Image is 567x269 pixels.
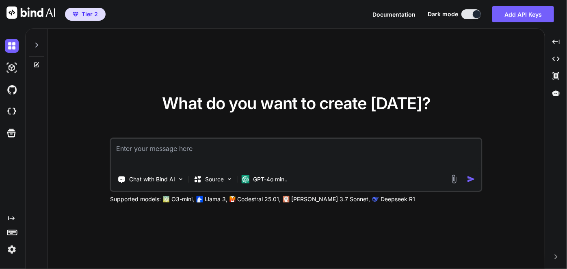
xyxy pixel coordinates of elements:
p: Llama 3, [205,195,227,203]
img: GPT-4o mini [242,175,250,183]
img: icon [467,175,476,183]
img: Bind AI [6,6,55,19]
button: Add API Keys [492,6,554,22]
img: githubDark [5,83,19,97]
button: premiumTier 2 [65,8,106,21]
p: Source [205,175,224,183]
button: Documentation [372,10,416,19]
img: darkAi-studio [5,61,19,75]
img: Llama2 [197,196,203,202]
p: Supported models: [110,195,161,203]
img: Mistral-AI [230,196,236,202]
span: Tier 2 [82,10,98,18]
img: premium [73,12,78,17]
img: settings [5,243,19,256]
span: What do you want to create [DATE]? [162,93,431,113]
img: cloudideIcon [5,105,19,118]
span: Dark mode [428,10,458,18]
p: Codestral 25.01, [237,195,281,203]
img: darkChat [5,39,19,53]
p: Chat with Bind AI [129,175,175,183]
p: [PERSON_NAME] 3.7 Sonnet, [291,195,370,203]
img: GPT-4 [163,196,170,202]
img: claude [372,196,379,202]
img: Pick Models [226,176,233,183]
p: O3-mini, [171,195,194,203]
img: Pick Tools [177,176,184,183]
span: Documentation [372,11,416,18]
p: GPT-4o min.. [253,175,288,183]
img: attachment [450,174,459,184]
img: claude [283,196,290,202]
p: Deepseek R1 [381,195,415,203]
